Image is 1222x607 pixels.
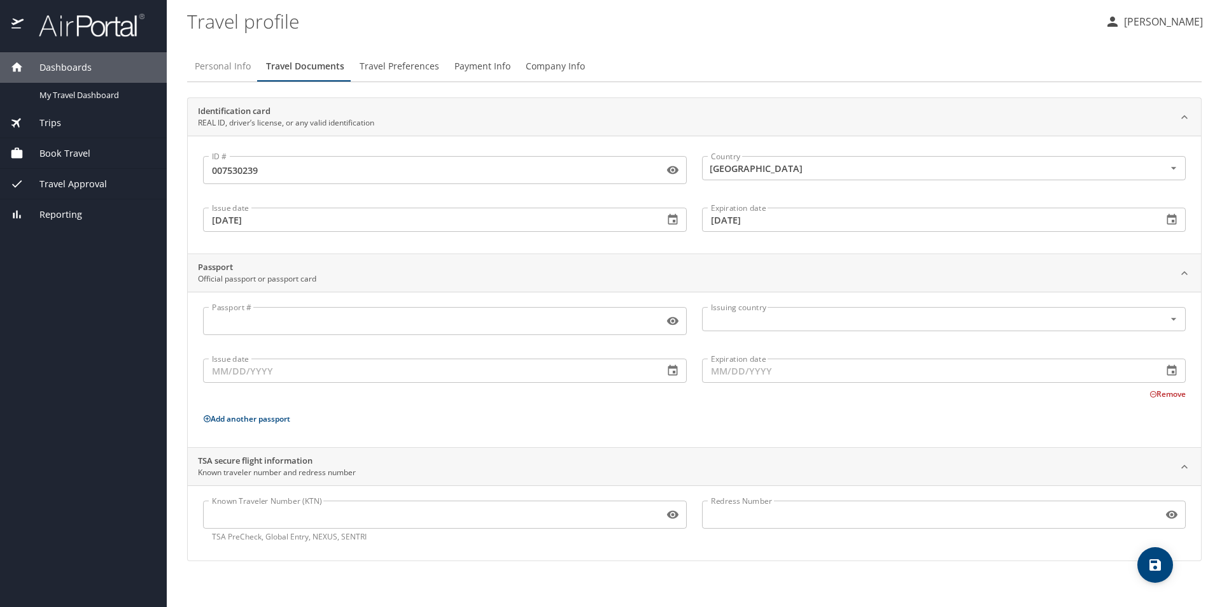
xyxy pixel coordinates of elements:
h2: Identification card [198,105,374,118]
span: Personal Info [195,59,251,75]
span: Company Info [526,59,585,75]
button: Add another passport [203,413,290,424]
div: Identification cardREAL ID, driver’s license, or any valid identification [188,136,1201,254]
div: TSA secure flight informationKnown traveler number and redress number [188,448,1201,486]
img: airportal-logo.png [25,13,144,38]
input: MM/DD/YYYY [203,208,654,232]
div: PassportOfficial passport or passport card [188,254,1201,292]
button: Open [1166,311,1181,327]
span: Reporting [24,208,82,222]
button: Open [1166,161,1181,176]
span: Travel Preferences [360,59,439,75]
span: Dashboards [24,61,92,75]
input: MM/DD/YYYY [203,359,654,383]
p: Official passport or passport card [198,273,316,285]
p: REAL ID, driver’s license, or any valid identification [198,117,374,129]
span: Trips [24,116,61,130]
button: Remove [1149,389,1186,399]
div: Identification cardREAL ID, driver’s license, or any valid identification [188,98,1201,136]
button: save [1137,547,1173,583]
img: icon-airportal.png [11,13,25,38]
div: PassportOfficial passport or passport card [188,292,1201,447]
p: Known traveler number and redress number [198,467,356,478]
span: Payment Info [454,59,510,75]
input: MM/DD/YYYY [702,208,1153,232]
div: TSA secure flight informationKnown traveler number and redress number [188,485,1201,561]
button: [PERSON_NAME] [1100,10,1208,33]
span: Travel Documents [266,59,344,75]
span: Travel Approval [24,177,107,191]
h1: Travel profile [187,1,1095,41]
span: Book Travel [24,146,90,161]
input: MM/DD/YYYY [702,359,1153,383]
h2: Passport [198,261,316,274]
p: TSA PreCheck, Global Entry, NEXUS, SENTRI [212,531,678,543]
div: Profile [187,51,1202,82]
h2: TSA secure flight information [198,455,356,468]
p: [PERSON_NAME] [1120,14,1203,29]
span: My Travel Dashboard [39,89,151,101]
